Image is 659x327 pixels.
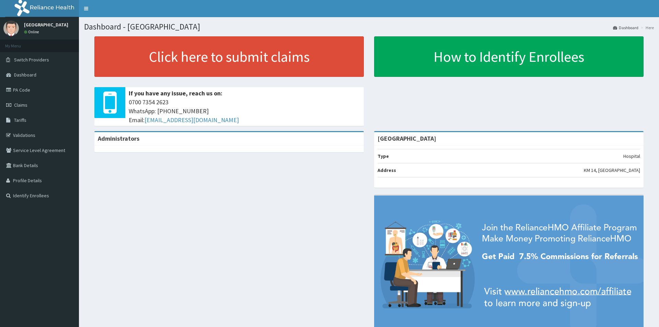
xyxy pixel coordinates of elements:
b: Administrators [98,135,139,142]
h1: Dashboard - [GEOGRAPHIC_DATA] [84,22,654,31]
p: KM 14, [GEOGRAPHIC_DATA] [584,167,640,174]
span: Dashboard [14,72,36,78]
a: How to Identify Enrollees [374,36,644,77]
img: User Image [3,21,19,36]
strong: [GEOGRAPHIC_DATA] [378,135,436,142]
p: [GEOGRAPHIC_DATA] [24,22,68,27]
p: Hospital [623,153,640,160]
a: Click here to submit claims [94,36,364,77]
a: [EMAIL_ADDRESS][DOMAIN_NAME] [144,116,239,124]
span: 0700 7354 2623 WhatsApp: [PHONE_NUMBER] Email: [129,98,360,124]
span: Switch Providers [14,57,49,63]
span: Tariffs [14,117,26,123]
b: Type [378,153,389,159]
span: Claims [14,102,27,108]
a: Online [24,30,41,34]
li: Here [639,25,654,31]
a: Dashboard [613,25,638,31]
b: If you have any issue, reach us on: [129,89,222,97]
b: Address [378,167,396,173]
